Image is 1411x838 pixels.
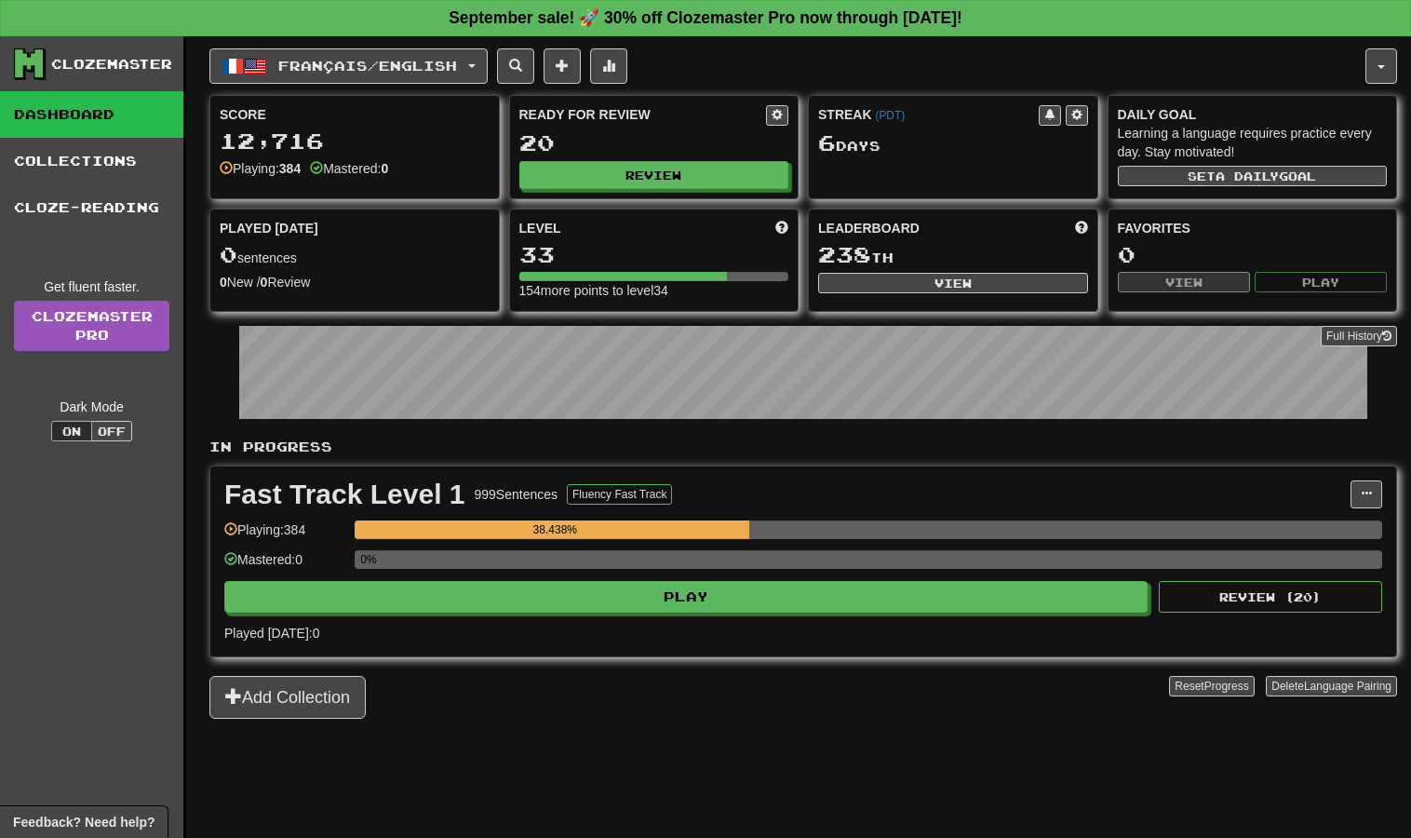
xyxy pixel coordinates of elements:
strong: 0 [261,275,268,290]
button: Play [224,581,1148,613]
a: ClozemasterPro [14,301,169,351]
span: Open feedback widget [13,813,155,831]
span: This week in points, UTC [1075,219,1088,237]
div: Day s [818,131,1088,155]
div: Mastered: 0 [224,550,345,581]
span: 0 [220,241,237,267]
div: Ready for Review [519,105,767,124]
span: Language Pairing [1304,680,1391,693]
div: Playing: 384 [224,520,345,551]
span: Level [519,219,561,237]
div: New / Review [220,273,490,291]
span: Français / English [278,58,457,74]
span: Played [DATE]: 0 [224,626,319,641]
button: Français/English [209,48,488,84]
div: Favorites [1118,219,1388,237]
div: 999 Sentences [475,485,558,504]
div: Clozemaster [51,55,172,74]
button: View [818,273,1088,293]
span: 6 [818,129,836,155]
div: 12,716 [220,129,490,153]
span: Progress [1204,680,1249,693]
strong: 0 [381,161,388,176]
button: DeleteLanguage Pairing [1266,676,1397,696]
strong: 384 [279,161,301,176]
div: 154 more points to level 34 [519,281,789,300]
span: Played [DATE] [220,219,318,237]
span: Leaderboard [818,219,920,237]
div: 33 [519,243,789,266]
span: Score more points to level up [775,219,788,237]
div: 20 [519,131,789,155]
button: Off [91,421,132,441]
div: Daily Goal [1118,105,1388,124]
button: Review [519,161,789,189]
a: (PDT) [875,109,905,122]
span: 238 [818,241,871,267]
strong: September sale! 🚀 30% off Clozemaster Pro now through [DATE]! [449,8,962,27]
button: Play [1255,272,1387,292]
p: In Progress [209,438,1397,456]
button: Add Collection [209,676,366,719]
div: Streak [818,105,1039,124]
div: sentences [220,243,490,267]
div: 38.438% [360,520,749,539]
div: Score [220,105,490,124]
div: th [818,243,1088,267]
button: On [51,421,92,441]
div: Playing: [220,159,301,178]
button: View [1118,272,1250,292]
div: Learning a language requires practice every day. Stay motivated! [1118,124,1388,161]
div: Dark Mode [14,398,169,416]
span: a daily [1216,169,1279,182]
div: Mastered: [310,159,388,178]
button: Fluency Fast Track [567,484,672,505]
button: Review (20) [1159,581,1382,613]
button: Full History [1321,326,1397,346]
button: More stats [590,48,627,84]
div: 0 [1118,243,1388,266]
div: Fast Track Level 1 [224,480,465,508]
div: Get fluent faster. [14,277,169,296]
button: ResetProgress [1169,676,1254,696]
button: Search sentences [497,48,534,84]
strong: 0 [220,275,227,290]
button: Seta dailygoal [1118,166,1388,186]
button: Add sentence to collection [544,48,581,84]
